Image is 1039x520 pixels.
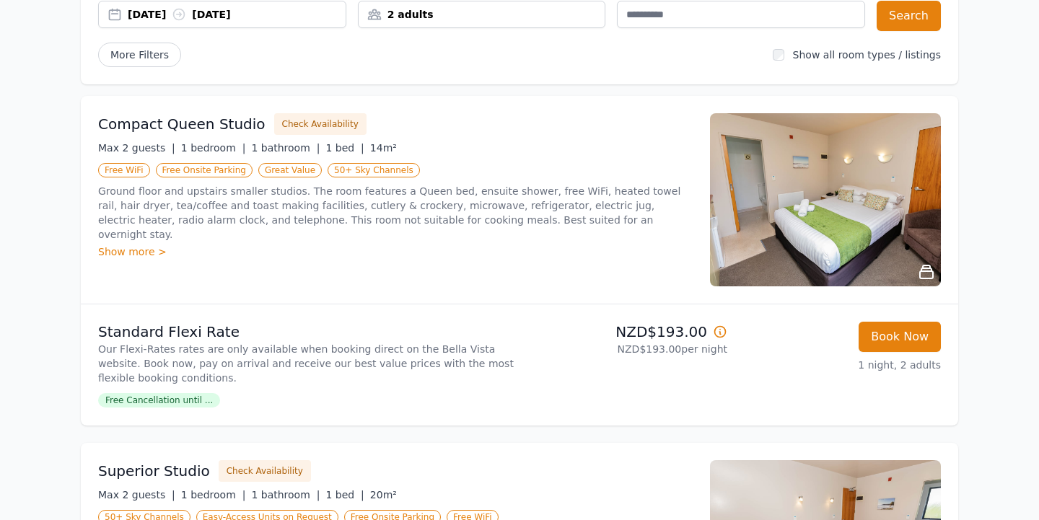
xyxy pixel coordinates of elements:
span: Free WiFi [98,163,150,177]
p: Standard Flexi Rate [98,322,514,342]
span: 1 bed | [325,142,364,154]
span: 1 bedroom | [181,489,246,501]
span: 1 bathroom | [251,489,320,501]
p: 1 night, 2 adults [739,358,941,372]
span: Max 2 guests | [98,489,175,501]
p: Our Flexi-Rates rates are only available when booking direct on the Bella Vista website. Book now... [98,342,514,385]
span: 1 bathroom | [251,142,320,154]
button: Search [877,1,941,31]
span: 1 bedroom | [181,142,246,154]
div: 2 adults [359,7,605,22]
span: Max 2 guests | [98,142,175,154]
div: [DATE] [DATE] [128,7,346,22]
button: Book Now [859,322,941,352]
span: Free Cancellation until ... [98,393,220,407]
p: Ground floor and upstairs smaller studios. The room features a Queen bed, ensuite shower, free Wi... [98,184,693,242]
p: NZD$193.00 per night [525,342,727,356]
label: Show all room types / listings [793,49,941,61]
span: 20m² [370,489,397,501]
p: NZD$193.00 [525,322,727,342]
h3: Compact Queen Studio [98,114,266,134]
span: 50+ Sky Channels [328,163,420,177]
span: Free Onsite Parking [156,163,253,177]
h3: Superior Studio [98,461,210,481]
button: Check Availability [274,113,367,135]
div: Show more > [98,244,693,259]
span: More Filters [98,43,181,67]
button: Check Availability [219,460,311,482]
span: Great Value [258,163,322,177]
span: 14m² [370,142,397,154]
span: 1 bed | [325,489,364,501]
